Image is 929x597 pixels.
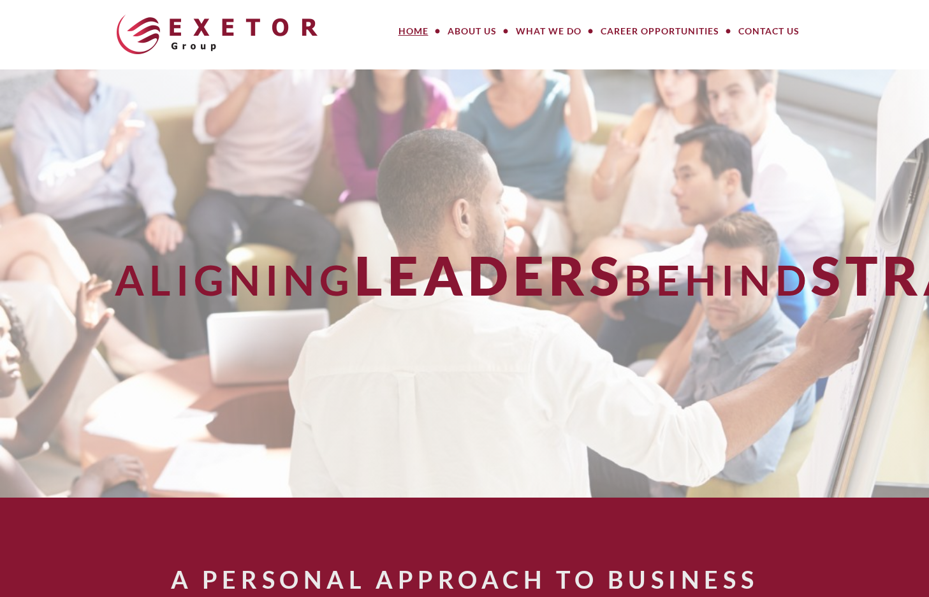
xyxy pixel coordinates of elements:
a: About Us [438,18,506,44]
img: The Exetor Group [117,15,318,54]
a: Career Opportunities [591,18,729,44]
a: What We Do [506,18,591,44]
a: Home [389,18,438,44]
span: Leaders [355,243,624,307]
a: Contact Us [729,18,809,44]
